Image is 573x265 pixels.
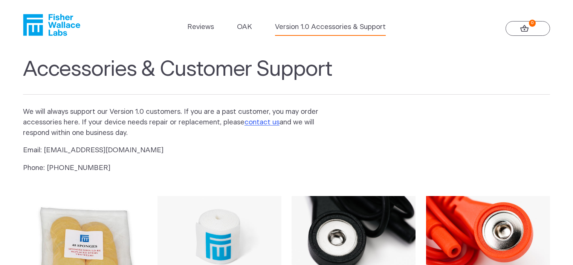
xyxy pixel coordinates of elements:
p: Phone: [PHONE_NUMBER] [23,163,330,173]
p: Email: [EMAIL_ADDRESS][DOMAIN_NAME] [23,145,330,156]
a: Reviews [187,22,214,32]
a: 0 [506,21,550,36]
a: contact us [244,119,280,126]
a: OAK [237,22,252,32]
a: Fisher Wallace [23,14,80,36]
a: Version 1.0 Accessories & Support [275,22,386,32]
strong: 0 [529,20,536,27]
p: We will always support our Version 1.0 customers. If you are a past customer, you may order acces... [23,107,330,138]
h1: Accessories & Customer Support [23,57,550,95]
